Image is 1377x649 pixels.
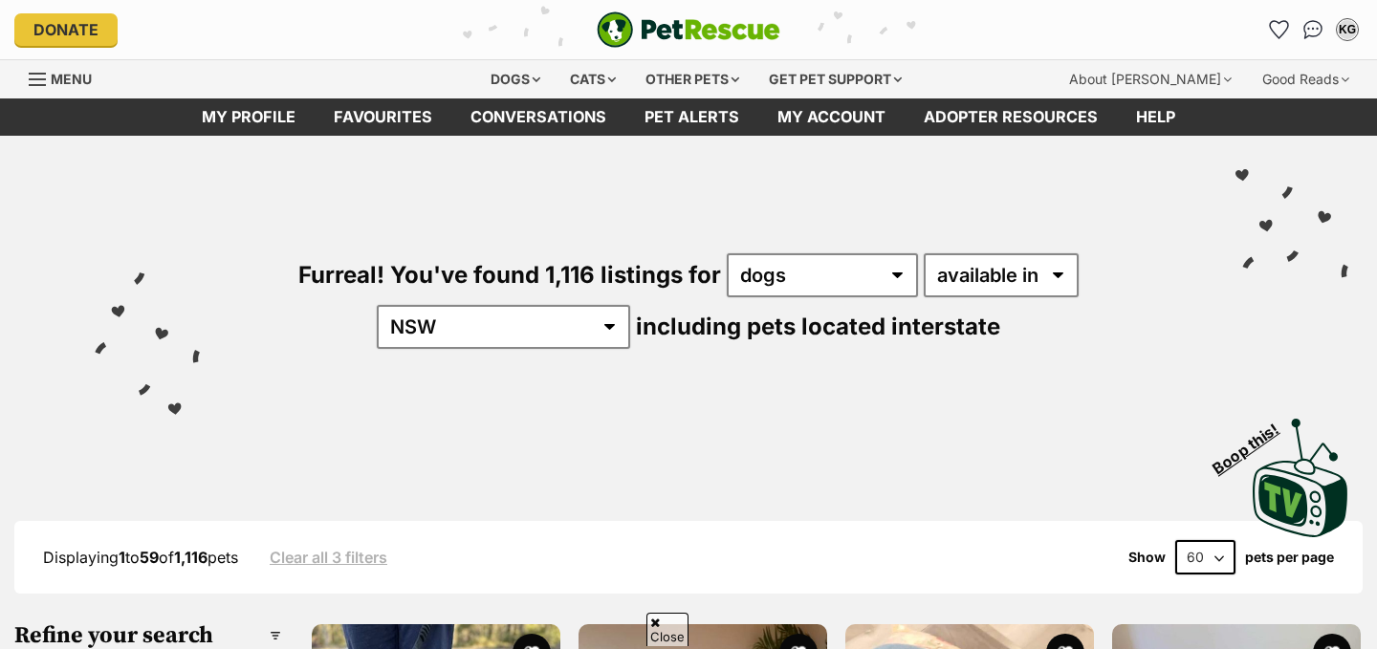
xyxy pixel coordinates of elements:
div: Dogs [477,60,554,98]
ul: Account quick links [1263,14,1363,45]
span: including pets located interstate [636,313,1000,340]
strong: 1,116 [174,548,208,567]
a: Favourites [315,98,451,136]
a: PetRescue [597,11,780,48]
img: PetRescue TV logo [1253,419,1348,537]
a: Clear all 3 filters [270,549,387,566]
div: About [PERSON_NAME] [1056,60,1245,98]
div: Other pets [632,60,753,98]
a: Menu [29,60,105,95]
a: My profile [183,98,315,136]
a: conversations [451,98,625,136]
a: Donate [14,13,118,46]
span: Boop this! [1210,408,1298,477]
button: My account [1332,14,1363,45]
a: Help [1117,98,1194,136]
div: Get pet support [755,60,915,98]
span: Furreal! You've found 1,116 listings for [298,261,721,289]
strong: 59 [140,548,159,567]
span: Show [1128,550,1166,565]
span: Close [646,613,688,646]
span: Displaying to of pets [43,548,238,567]
div: KG [1338,20,1357,39]
a: Pet alerts [625,98,758,136]
div: Cats [557,60,629,98]
img: chat-41dd97257d64d25036548639549fe6c8038ab92f7586957e7f3b1b290dea8141.svg [1303,20,1323,39]
span: Menu [51,71,92,87]
a: My account [758,98,905,136]
div: Good Reads [1249,60,1363,98]
a: Boop this! [1253,401,1348,541]
strong: 1 [119,548,125,567]
h3: Refine your search [14,622,281,649]
a: Adopter resources [905,98,1117,136]
label: pets per page [1245,550,1334,565]
a: Favourites [1263,14,1294,45]
img: logo-e224e6f780fb5917bec1dbf3a21bbac754714ae5b6737aabdf751b685950b380.svg [597,11,780,48]
a: Conversations [1298,14,1328,45]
